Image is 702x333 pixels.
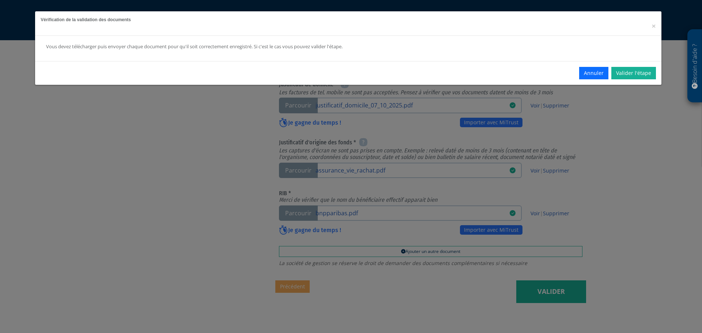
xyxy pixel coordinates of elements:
[652,22,656,30] button: Close
[691,33,699,99] p: Besoin d'aide ?
[46,43,529,50] div: Vous devez télécharger puis envoyer chaque document pour qu'il soit correctement enregistré. Si c...
[41,17,656,23] h5: Vérification de la validation des documents
[652,21,656,31] span: ×
[579,67,608,79] button: Annuler
[611,67,656,79] a: Valider l'étape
